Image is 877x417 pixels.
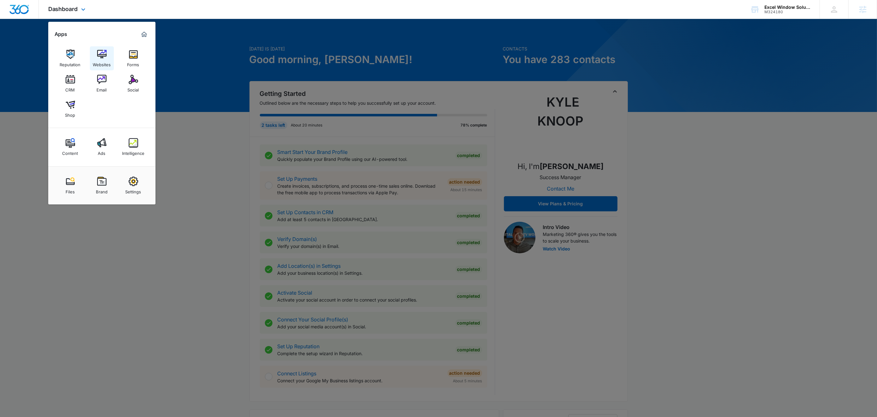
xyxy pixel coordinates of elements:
[90,135,114,159] a: Ads
[58,97,82,121] a: Shop
[58,135,82,159] a: Content
[121,135,145,159] a: Intelligence
[90,46,114,70] a: Websites
[121,46,145,70] a: Forms
[66,84,75,92] div: CRM
[126,186,141,194] div: Settings
[121,173,145,197] a: Settings
[58,46,82,70] a: Reputation
[66,186,75,194] div: Files
[764,10,810,14] div: account id
[90,72,114,96] a: Email
[122,148,144,156] div: Intelligence
[58,72,82,96] a: CRM
[98,148,106,156] div: Ads
[139,29,149,39] a: Marketing 360® Dashboard
[96,186,108,194] div: Brand
[58,173,82,197] a: Files
[62,148,78,156] div: Content
[128,84,139,92] div: Social
[90,173,114,197] a: Brand
[48,6,78,12] span: Dashboard
[764,5,810,10] div: account name
[60,59,81,67] div: Reputation
[55,31,67,37] h2: Apps
[127,59,139,67] div: Forms
[93,59,111,67] div: Websites
[97,84,107,92] div: Email
[65,109,75,118] div: Shop
[121,72,145,96] a: Social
